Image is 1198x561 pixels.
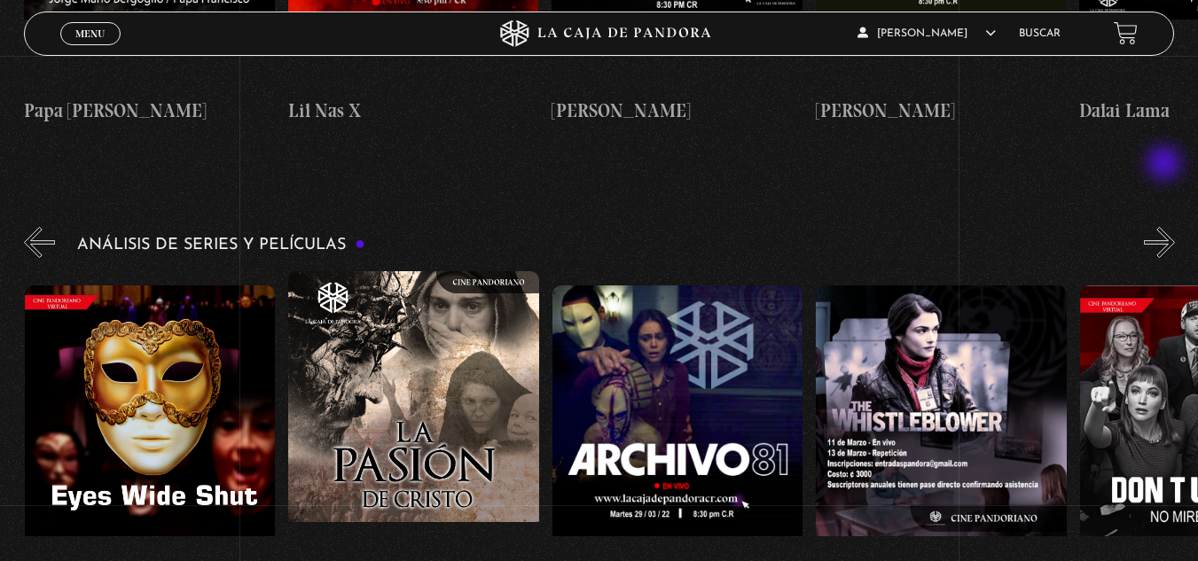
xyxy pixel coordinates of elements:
a: View your shopping cart [1114,21,1138,45]
span: Cerrar [69,43,111,55]
button: Previous [24,227,55,258]
span: Menu [75,28,105,39]
button: Next [1144,227,1175,258]
h4: Papa [PERSON_NAME] [24,97,275,125]
h4: Lil Nas X [288,97,539,125]
h4: [PERSON_NAME] [552,97,803,125]
span: [PERSON_NAME] [857,28,996,39]
a: Buscar [1019,28,1061,39]
h4: [PERSON_NAME] [816,97,1067,125]
h3: Análisis de series y películas [77,237,365,253]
